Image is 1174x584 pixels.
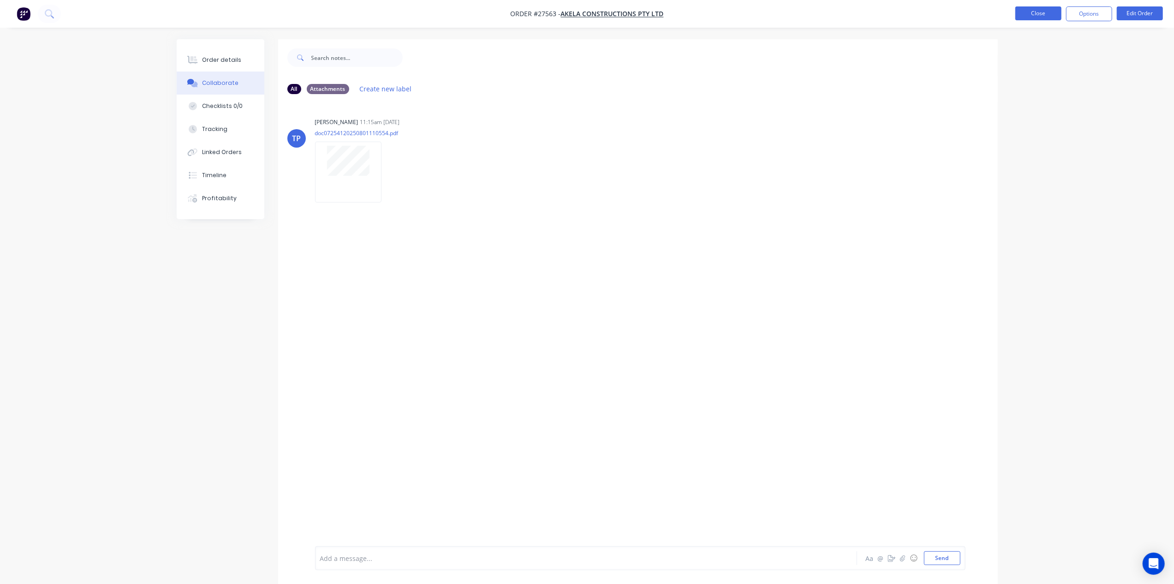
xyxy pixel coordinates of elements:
[177,72,264,95] button: Collaborate
[17,7,30,21] img: Factory
[292,133,301,144] div: TP
[202,171,226,179] div: Timeline
[307,84,349,94] div: Attachments
[355,83,417,95] button: Create new label
[202,125,227,133] div: Tracking
[287,84,301,94] div: All
[202,79,238,87] div: Collaborate
[315,129,399,137] p: doc07254120250801110554.pdf
[924,551,960,565] button: Send
[177,164,264,187] button: Timeline
[177,95,264,118] button: Checklists 0/0
[202,56,241,64] div: Order details
[1143,553,1165,575] div: Open Intercom Messenger
[315,118,358,126] div: [PERSON_NAME]
[561,10,664,18] a: Akela Constructions Pty Ltd
[511,10,561,18] span: Order #27563 -
[864,553,875,564] button: Aa
[202,194,237,203] div: Profitability
[360,118,400,126] div: 11:15am [DATE]
[875,553,886,564] button: @
[1015,6,1061,20] button: Close
[908,553,919,564] button: ☺
[177,118,264,141] button: Tracking
[177,48,264,72] button: Order details
[1066,6,1112,21] button: Options
[202,102,243,110] div: Checklists 0/0
[177,141,264,164] button: Linked Orders
[311,48,403,67] input: Search notes...
[202,148,242,156] div: Linked Orders
[1117,6,1163,20] button: Edit Order
[177,187,264,210] button: Profitability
